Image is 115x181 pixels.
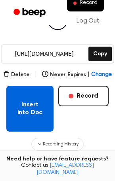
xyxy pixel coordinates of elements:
[58,86,109,106] button: Record
[5,162,110,176] span: Contact us
[91,71,112,79] span: Change
[6,86,54,132] button: Insert into Doc
[8,5,53,21] a: Beep
[42,71,112,79] button: Never Expires|Change
[36,163,94,175] a: [EMAIL_ADDRESS][DOMAIN_NAME]
[69,11,107,30] a: Log Out
[43,141,79,148] span: Recording History
[34,70,37,79] span: |
[88,71,90,79] span: |
[31,138,84,151] button: Recording History
[88,47,112,61] button: Copy
[3,71,30,79] button: Delete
